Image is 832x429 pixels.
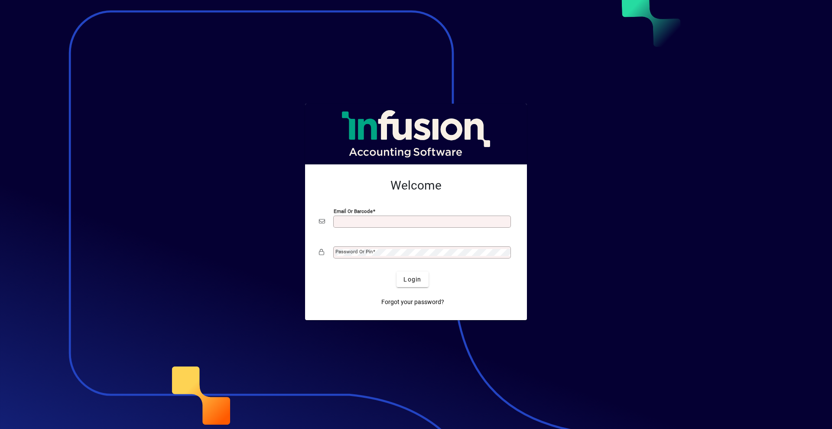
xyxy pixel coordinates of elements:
[335,249,373,255] mat-label: Password or Pin
[334,208,373,214] mat-label: Email or Barcode
[381,298,444,307] span: Forgot your password?
[319,178,513,193] h2: Welcome
[378,294,448,310] a: Forgot your password?
[403,275,421,284] span: Login
[396,272,428,287] button: Login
